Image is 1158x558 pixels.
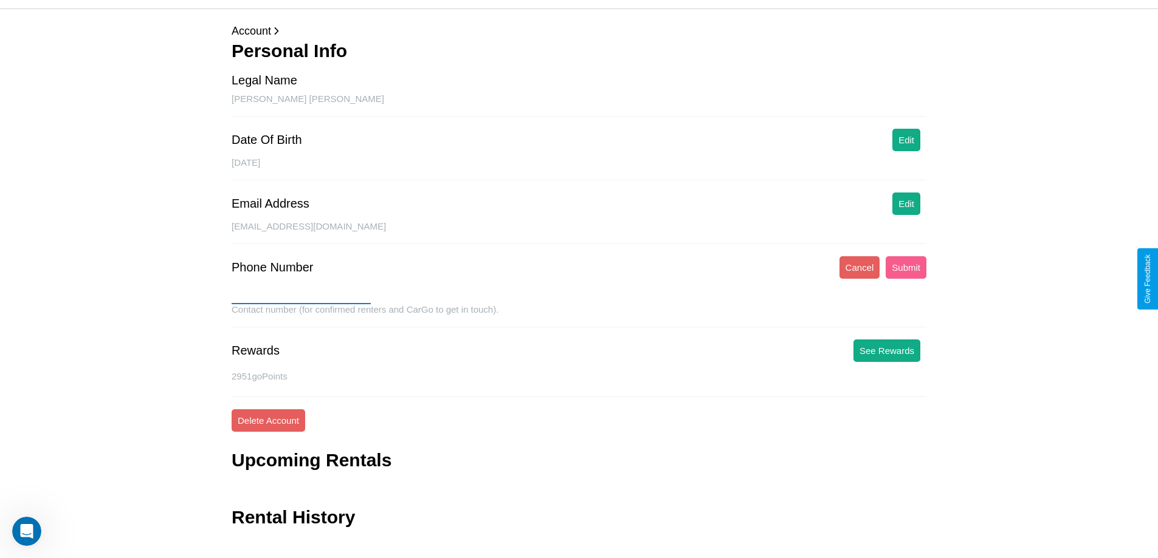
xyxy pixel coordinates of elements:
h3: Personal Info [232,41,926,61]
p: Account [232,21,926,41]
button: Edit [892,192,920,215]
button: See Rewards [853,339,920,362]
div: Rewards [232,344,280,358]
div: Legal Name [232,73,297,87]
div: Give Feedback [1143,254,1152,304]
div: Email Address [232,197,309,211]
p: 2951 goPoints [232,368,926,384]
div: Date Of Birth [232,133,302,147]
button: Edit [892,129,920,151]
div: Contact number (for confirmed renters and CarGo to get in touch). [232,304,926,327]
h3: Rental History [232,507,355,528]
div: [EMAIL_ADDRESS][DOMAIN_NAME] [232,221,926,244]
button: Delete Account [232,409,305,432]
button: Cancel [839,256,880,279]
iframe: Intercom live chat [12,517,41,546]
h3: Upcoming Rentals [232,450,391,471]
button: Submit [886,256,926,279]
div: [DATE] [232,157,926,180]
div: [PERSON_NAME] [PERSON_NAME] [232,94,926,117]
div: Phone Number [232,260,314,274]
